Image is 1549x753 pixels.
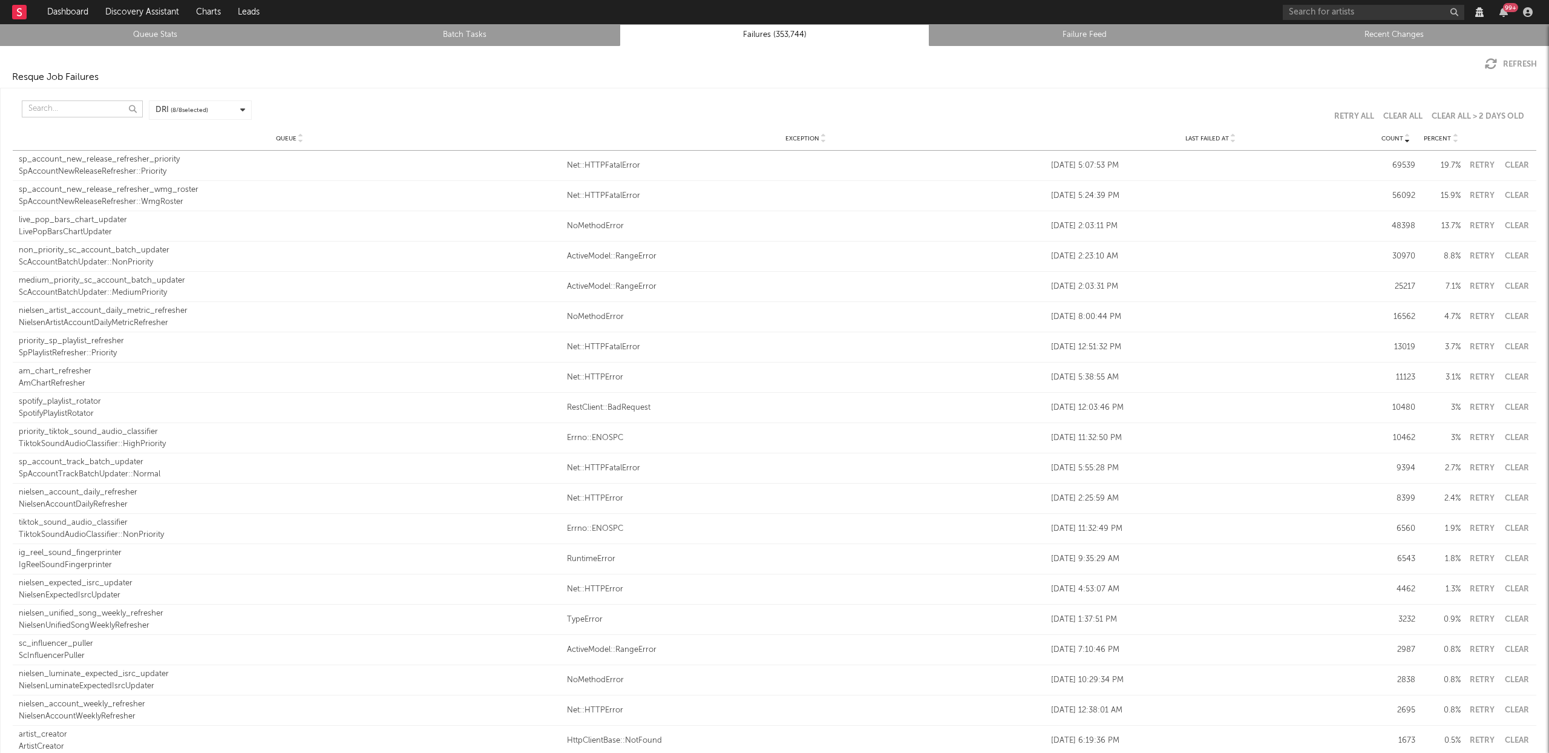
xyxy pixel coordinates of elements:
a: ig_reel_sound_fingerprinterIgReelSoundFingerprinter [19,547,561,571]
div: tiktok_sound_audio_classifier [19,517,561,529]
button: Retry All [1334,113,1374,120]
a: RuntimeError [567,553,1045,565]
button: Retry [1467,313,1497,321]
span: Last Failed At [1185,135,1229,142]
div: [DATE] 5:24:39 PM [1051,190,1370,202]
button: Clear [1503,495,1530,502]
a: sp_account_track_batch_updaterSpAccountTrackBatchUpdater::Normal [19,456,561,480]
div: 99 + [1503,3,1518,12]
a: sc_influencer_pullerScInfluencerPuller [19,638,561,662]
div: 69539 [1376,160,1415,172]
button: Clear [1503,555,1530,563]
a: ActiveModel::RangeError [567,644,1045,656]
a: priority_sp_playlist_refresherSpPlaylistRefresher::Priority [19,335,561,359]
a: nielsen_unified_song_weekly_refresherNielsenUnifiedSongWeeklyRefresher [19,608,561,631]
button: Clear [1503,222,1530,230]
div: nielsen_expected_isrc_updater [19,577,561,590]
div: SpotifyPlaylistRotator [19,408,561,420]
div: 7.1 % [1421,281,1461,293]
button: Clear [1503,525,1530,533]
div: [DATE] 5:07:53 PM [1051,160,1370,172]
button: Retry [1467,585,1497,593]
button: Clear [1503,464,1530,472]
div: [DATE] 12:03:46 PM [1051,402,1370,414]
div: 10480 [1376,402,1415,414]
div: 30970 [1376,251,1415,263]
div: [DATE] 5:38:55 AM [1051,372,1370,384]
div: SpAccountNewReleaseRefresher::WmgRoster [19,196,561,208]
div: 8.8 % [1421,251,1461,263]
div: 9394 [1376,462,1415,475]
a: nielsen_luminate_expected_isrc_updaterNielsenLuminateExpectedIsrcUpdater [19,668,561,692]
a: nielsen_account_weekly_refresherNielsenAccountWeeklyRefresher [19,699,561,722]
div: [DATE] 11:32:50 PM [1051,432,1370,444]
div: AmChartRefresher [19,378,561,390]
a: NoMethodError [567,311,1045,323]
a: NoMethodError [567,220,1045,232]
a: sp_account_new_release_refresher_wmg_rosterSpAccountNewReleaseRefresher::WmgRoster [19,184,561,208]
a: am_chart_refresherAmChartRefresher [19,366,561,389]
div: 4462 [1376,584,1415,596]
div: ScInfluencerPuller [19,650,561,662]
div: 0.8 % [1421,705,1461,717]
a: Queue Stats [7,28,303,42]
div: 0.5 % [1421,735,1461,747]
div: [DATE] 4:53:07 AM [1051,584,1370,596]
a: Net::HTTPError [567,705,1045,717]
div: artist_creator [19,729,561,741]
div: [DATE] 9:35:29 AM [1051,553,1370,565]
a: Errno::ENOSPC [567,523,1045,535]
div: sp_account_new_release_refresher_wmg_roster [19,184,561,196]
div: live_pop_bars_chart_updater [19,214,561,226]
a: Batch Tasks [316,28,613,42]
a: sp_account_new_release_refresher_prioritySpAccountNewReleaseRefresher::Priority [19,154,561,177]
div: 3 % [1421,402,1461,414]
div: ScAccountBatchUpdater::NonPriority [19,257,561,269]
a: ActiveModel::RangeError [567,281,1045,293]
div: DRI [156,104,208,116]
div: [DATE] 5:55:28 PM [1051,462,1370,475]
div: TypeError [567,614,1045,626]
button: Retry [1467,283,1497,291]
div: NielsenExpectedIsrcUpdater [19,590,561,602]
div: 8399 [1376,493,1415,505]
div: non_priority_sc_account_batch_updater [19,245,561,257]
button: Retry [1467,404,1497,412]
a: Net::HTTPFatalError [567,190,1045,202]
button: Retry [1467,646,1497,654]
input: Search for artists [1283,5,1464,20]
div: 1.9 % [1421,523,1461,535]
div: [DATE] 7:10:46 PM [1051,644,1370,656]
button: Clear [1503,192,1530,200]
div: IgReelSoundFingerprinter [19,559,561,571]
div: NielsenArtistAccountDailyMetricRefresher [19,317,561,329]
div: [DATE] 2:03:11 PM [1051,220,1370,232]
div: 0.8 % [1421,644,1461,656]
button: Retry [1467,464,1497,472]
button: Retry [1467,222,1497,230]
div: Net::HTTPError [567,584,1045,596]
div: NielsenAccountWeeklyRefresher [19,711,561,723]
a: nielsen_account_daily_refresherNielsenAccountDailyRefresher [19,487,561,510]
div: NielsenAccountDailyRefresher [19,499,561,511]
a: Failure Feed [936,28,1233,42]
div: 10462 [1376,432,1415,444]
span: Percent [1424,135,1451,142]
span: Count [1381,135,1403,142]
div: 3 % [1421,432,1461,444]
a: spotify_playlist_rotatorSpotifyPlaylistRotator [19,396,561,419]
a: ActiveModel::RangeError [567,251,1045,263]
button: Clear All [1383,113,1423,120]
div: nielsen_unified_song_weekly_refresher [19,608,561,620]
button: Clear [1503,373,1530,381]
div: 15.9 % [1421,190,1461,202]
div: TiktokSoundAudioClassifier::HighPriority [19,438,561,450]
div: [DATE] 11:32:49 PM [1051,523,1370,535]
div: SpAccountTrackBatchUpdater::Normal [19,469,561,481]
button: Retry [1467,343,1497,351]
div: am_chart_refresher [19,366,561,378]
a: nielsen_expected_isrc_updaterNielsenExpectedIsrcUpdater [19,577,561,601]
